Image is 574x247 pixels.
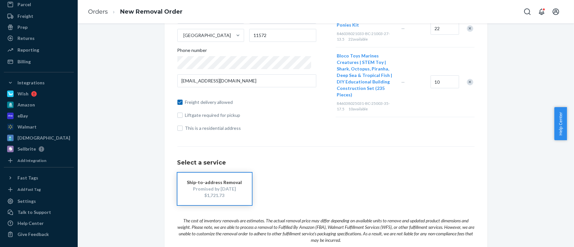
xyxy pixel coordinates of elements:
input: Liftgate required for pickup [177,113,183,118]
input: [GEOGRAPHIC_DATA] [183,32,184,39]
input: Email (Required) [177,74,316,87]
ol: breadcrumbs [83,2,188,21]
a: Billing [4,56,74,67]
a: [DEMOGRAPHIC_DATA] [4,133,74,143]
div: Parcel [17,1,31,8]
p: The cost of inventory removals are estimates. The actual removal price may differ depending on av... [177,212,475,243]
a: Help Center [4,218,74,228]
div: Returns [17,35,35,42]
a: Walmart [4,122,74,132]
div: Talk to Support [17,209,51,216]
h1: Select a service [177,160,475,166]
span: — [401,26,405,31]
a: Freight [4,11,74,21]
a: Add Fast Tag [4,186,74,193]
div: Integrations [17,80,45,86]
button: Give Feedback [4,229,74,240]
a: Reporting [4,45,74,55]
span: Liftgate required for pickup [185,112,316,118]
input: Quantity [431,22,459,35]
div: Remove Item [467,25,473,32]
a: Returns [4,33,74,43]
div: Reporting [17,47,39,53]
button: Ship-to-address RemovalPromised by [DATE]$1,721.73 [177,173,252,205]
div: Wish [17,91,28,97]
div: Add Fast Tag [17,187,41,192]
input: This is a residential address [177,126,183,131]
button: Open notifications [535,5,548,18]
a: Orders [88,8,108,15]
span: 846038025031-BC-25003-35-17.5 [337,101,390,111]
div: Billing [17,58,31,65]
div: [DEMOGRAPHIC_DATA] [17,135,70,141]
div: Freight [17,13,33,19]
div: Add Integration [17,158,46,163]
input: ZIP Code [249,29,316,42]
span: 846038021033-BC-21003-27-13.5 [337,31,390,42]
a: Prep [4,22,74,32]
a: New Removal Order [120,8,183,15]
button: Open Search Box [521,5,534,18]
input: Quantity [431,75,459,88]
button: Integrations [4,78,74,88]
span: This is a residential address [185,125,316,131]
span: — [401,79,405,85]
button: Help Center [554,107,567,140]
span: Bloco Toys Build-a-Friend Ponies Kit [337,16,393,28]
a: Settings [4,196,74,206]
span: Freight delivery allowed [185,99,316,105]
div: Amazon [17,102,35,108]
a: Amazon [4,100,74,110]
div: Help Center [17,220,44,227]
button: Bloco Toys Marines Creatures | STEM Toy | Shark, Octopus, Piranha, Deep Sea & Tropical Fish | DIY... [337,53,394,98]
div: Promised by [DATE] [187,186,242,192]
a: Add Integration [4,157,74,165]
input: Freight delivery allowed [177,100,183,105]
span: Bloco Toys Marines Creatures | STEM Toy | Shark, Octopus, Piranha, Deep Sea & Tropical Fish | DIY... [337,53,392,97]
div: Ship-to-address Removal [187,179,242,186]
div: Settings [17,198,36,204]
div: eBay [17,113,28,119]
div: Prep [17,24,28,31]
span: Phone number [177,47,207,56]
a: eBay [4,111,74,121]
div: $1,721.73 [187,192,242,199]
div: Remove Item [467,79,473,85]
a: Sellbrite [4,144,74,154]
div: [GEOGRAPHIC_DATA] [184,32,231,39]
div: Give Feedback [17,231,49,238]
div: Sellbrite [17,146,36,152]
div: Fast Tags [17,175,38,181]
div: Walmart [17,124,37,130]
button: Open account menu [549,5,562,18]
button: Fast Tags [4,173,74,183]
span: 10 available [349,106,368,111]
a: Wish [4,89,74,99]
span: 22 available [349,37,368,42]
a: Talk to Support [4,207,74,217]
